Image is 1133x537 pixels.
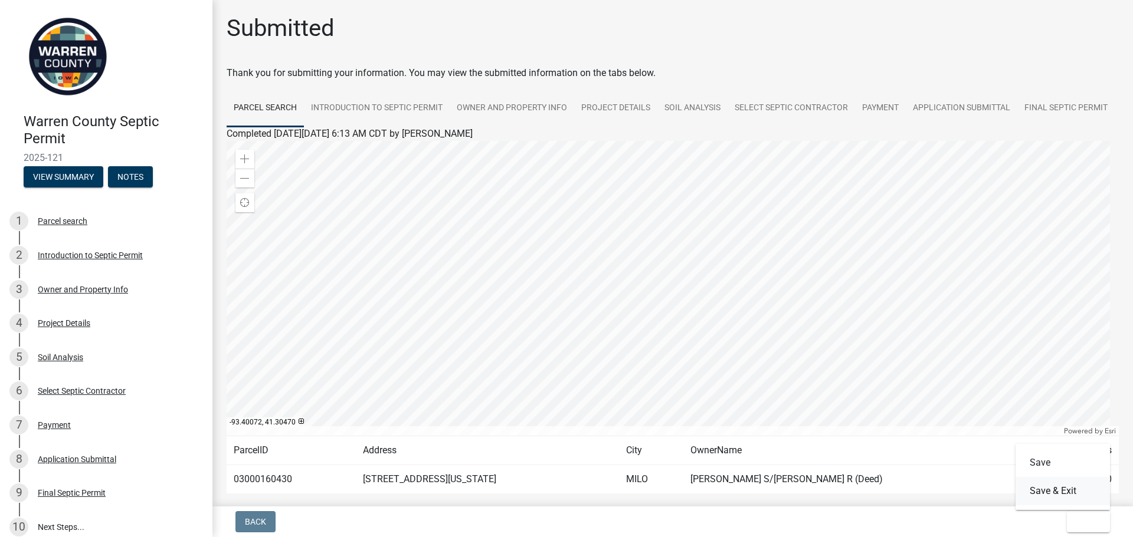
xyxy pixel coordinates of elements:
[38,217,87,225] div: Parcel search
[24,152,189,163] span: 2025-121
[9,348,28,367] div: 5
[683,465,1052,494] td: [PERSON_NAME] S/[PERSON_NAME] R (Deed)
[245,517,266,526] span: Back
[619,465,683,494] td: MILO
[227,465,356,494] td: 03000160430
[855,90,906,127] a: Payment
[227,66,1119,80] div: Thank you for submitting your information. You may view the submitted information on the tabs below.
[38,319,90,327] div: Project Details
[38,489,106,497] div: Final Septic Permit
[1017,90,1115,127] a: Final Septic Permit
[227,90,304,127] a: Parcel search
[1016,477,1110,505] button: Save & Exit
[9,246,28,265] div: 2
[9,518,28,536] div: 10
[1061,426,1119,436] div: Powered by
[574,90,657,127] a: Project Details
[38,387,126,395] div: Select Septic Contractor
[9,280,28,299] div: 3
[9,314,28,332] div: 4
[1076,517,1093,526] span: Exit
[304,90,450,127] a: Introduction to Septic Permit
[9,212,28,230] div: 1
[683,436,1052,465] td: OwnerName
[9,483,28,502] div: 9
[108,173,153,182] wm-modal-confirm: Notes
[1105,427,1116,435] a: Esri
[728,90,855,127] a: Select Septic Contractor
[24,12,112,101] img: Warren County, Iowa
[356,436,619,465] td: Address
[235,150,254,169] div: Zoom in
[38,455,116,463] div: Application Submittal
[24,166,103,187] button: View Summary
[235,169,254,187] div: Zoom out
[108,166,153,187] button: Notes
[38,251,143,259] div: Introduction to Septic Permit
[227,436,356,465] td: ParcelID
[227,14,335,42] h1: Submitted
[1016,444,1110,510] div: Exit
[906,90,1017,127] a: Application Submittal
[227,128,473,139] span: Completed [DATE][DATE] 6:13 AM CDT by [PERSON_NAME]
[24,173,103,182] wm-modal-confirm: Summary
[235,193,254,212] div: Find my location
[9,450,28,469] div: 8
[38,285,128,294] div: Owner and Property Info
[356,465,619,494] td: [STREET_ADDRESS][US_STATE]
[619,436,683,465] td: City
[9,416,28,434] div: 7
[1016,449,1110,477] button: Save
[1052,436,1119,465] td: Acres
[9,381,28,400] div: 6
[1067,511,1110,532] button: Exit
[450,90,574,127] a: Owner and Property Info
[657,90,728,127] a: Soil Analysis
[38,421,71,429] div: Payment
[24,113,203,147] h4: Warren County Septic Permit
[38,353,83,361] div: Soil Analysis
[235,511,276,532] button: Back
